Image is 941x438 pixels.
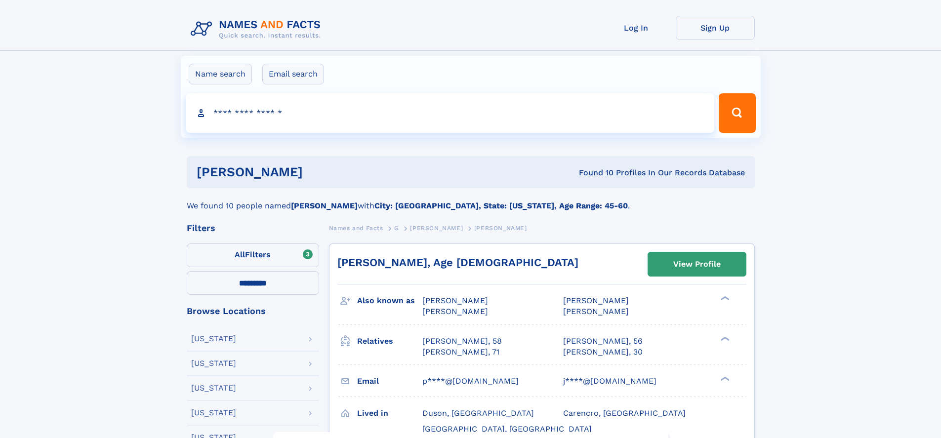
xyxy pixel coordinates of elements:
span: [PERSON_NAME] [422,307,488,316]
h1: [PERSON_NAME] [197,166,441,178]
a: [PERSON_NAME], Age [DEMOGRAPHIC_DATA] [337,256,578,269]
div: Browse Locations [187,307,319,316]
a: [PERSON_NAME] [410,222,463,234]
a: [PERSON_NAME], 71 [422,347,499,358]
span: [PERSON_NAME] [474,225,527,232]
div: [US_STATE] [191,409,236,417]
span: [PERSON_NAME] [563,307,629,316]
div: ❯ [718,375,730,382]
a: View Profile [648,252,746,276]
a: [PERSON_NAME], 30 [563,347,643,358]
label: Name search [189,64,252,84]
a: Names and Facts [329,222,383,234]
div: View Profile [673,253,721,276]
div: [US_STATE] [191,335,236,343]
div: ❯ [718,295,730,302]
h3: Relatives [357,333,422,350]
h3: Email [357,373,422,390]
span: [GEOGRAPHIC_DATA], [GEOGRAPHIC_DATA] [422,424,592,434]
h3: Lived in [357,405,422,422]
span: Carencro, [GEOGRAPHIC_DATA] [563,408,686,418]
span: All [235,250,245,259]
div: We found 10 people named with . [187,188,755,212]
div: ❯ [718,335,730,342]
img: Logo Names and Facts [187,16,329,42]
label: Email search [262,64,324,84]
a: Log In [597,16,676,40]
b: [PERSON_NAME] [291,201,358,210]
button: Search Button [719,93,755,133]
h3: Also known as [357,292,422,309]
label: Filters [187,243,319,267]
div: Found 10 Profiles In Our Records Database [441,167,745,178]
b: City: [GEOGRAPHIC_DATA], State: [US_STATE], Age Range: 45-60 [374,201,628,210]
div: Filters [187,224,319,233]
a: Sign Up [676,16,755,40]
span: G [394,225,399,232]
span: [PERSON_NAME] [422,296,488,305]
div: [US_STATE] [191,359,236,367]
span: Duson, [GEOGRAPHIC_DATA] [422,408,534,418]
span: [PERSON_NAME] [410,225,463,232]
a: [PERSON_NAME], 56 [563,336,643,347]
div: [US_STATE] [191,384,236,392]
a: [PERSON_NAME], 58 [422,336,502,347]
span: [PERSON_NAME] [563,296,629,305]
a: G [394,222,399,234]
input: search input [186,93,715,133]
